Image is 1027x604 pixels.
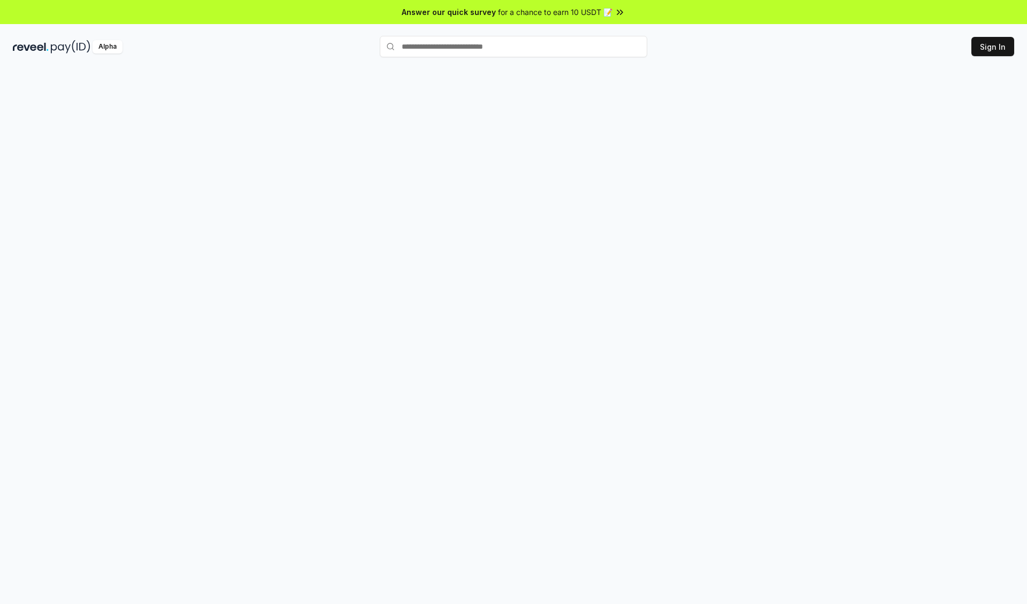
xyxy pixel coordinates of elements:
img: reveel_dark [13,40,49,53]
img: pay_id [51,40,90,53]
button: Sign In [971,37,1014,56]
span: Answer our quick survey [402,6,496,18]
div: Alpha [93,40,122,53]
span: for a chance to earn 10 USDT 📝 [498,6,612,18]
